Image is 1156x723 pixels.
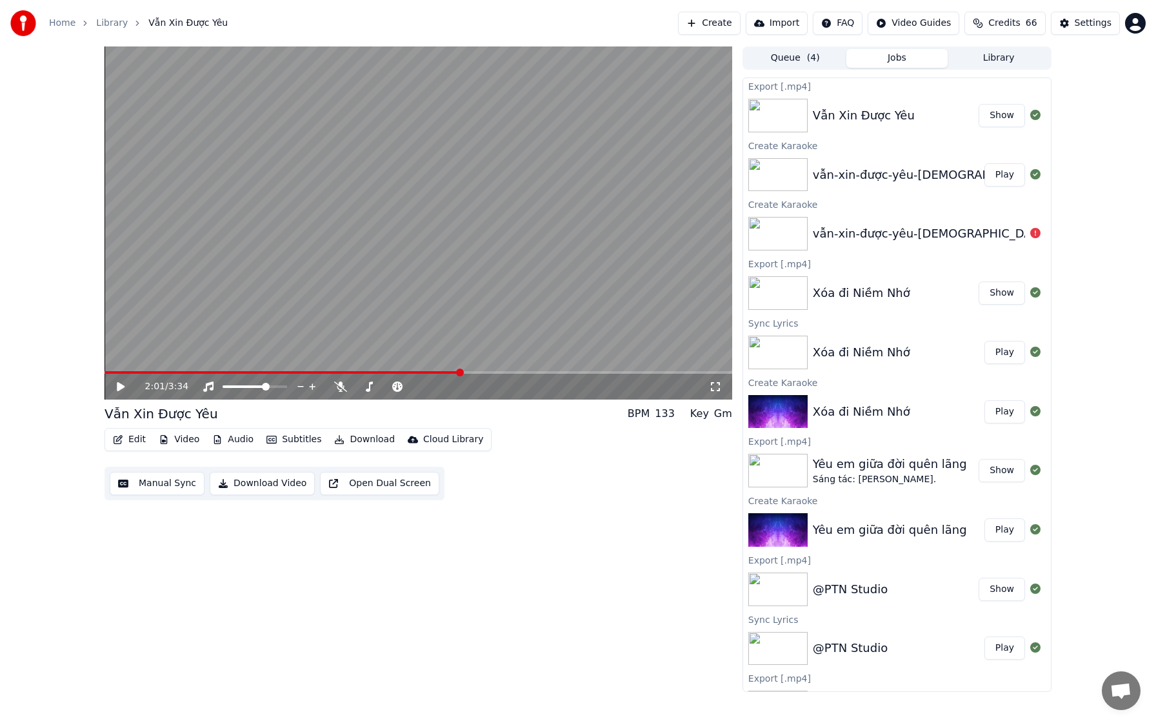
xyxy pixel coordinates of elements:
div: Create Karaoke [743,196,1051,212]
div: Sáng tác: [PERSON_NAME]. [813,473,967,486]
button: Play [984,163,1025,187]
div: Gm [714,406,732,422]
button: Manual Sync [110,472,204,495]
button: Video Guides [868,12,959,35]
button: Subtitles [261,431,326,449]
div: Open chat [1102,671,1141,710]
div: BPM [628,406,650,422]
button: Settings [1051,12,1120,35]
div: Sync Lyrics [743,315,1051,331]
button: FAQ [813,12,862,35]
button: Create [678,12,741,35]
button: Download Video [210,472,315,495]
button: Library [948,49,1050,68]
div: Cloud Library [423,433,483,446]
span: 2:01 [145,380,165,393]
button: Audio [207,431,259,449]
nav: breadcrumb [49,17,228,30]
button: Jobs [846,49,948,68]
div: 133 [655,406,675,422]
div: Export [.mp4] [743,433,1051,449]
span: Vẫn Xin Được Yêu [148,17,228,30]
div: Create Karaoke [743,137,1051,153]
div: vẫn-xin-được-yêu-[DEMOGRAPHIC_DATA]-vocal [813,166,1084,184]
div: / [145,380,176,393]
div: Yêu em giữa đời quên lãng [813,455,967,473]
div: Key [690,406,709,422]
div: Create Karaoke [743,493,1051,508]
span: Credits [988,17,1020,30]
div: Settings [1075,17,1111,30]
button: Show [979,104,1025,127]
div: Vẫn Xin Được Yêu [105,405,218,423]
button: Credits66 [964,12,1045,35]
div: Vẫn Xin Được Yêu [813,107,915,125]
button: Show [979,281,1025,305]
div: Sync Lyrics [743,611,1051,627]
div: Yêu em giữa đời quên lãng [813,521,967,539]
button: Queue [744,49,846,68]
div: Xóa đi Niềm Nhớ [813,284,910,302]
span: ( 4 ) [807,52,820,65]
div: Export [.mp4] [743,670,1051,686]
button: Download [329,431,400,449]
button: Show [979,578,1025,601]
div: @PTN Studio [813,580,888,598]
div: Xóa đi Niềm Nhớ [813,403,910,421]
div: Create Karaoke [743,374,1051,390]
img: youka [10,10,36,36]
button: Edit [108,431,151,449]
button: Video [154,431,204,449]
div: vẫn-xin-được-yêu-[DEMOGRAPHIC_DATA]-vocal [813,225,1084,243]
button: Play [984,518,1025,542]
span: 66 [1026,17,1037,30]
button: Import [746,12,808,35]
button: Play [984,636,1025,660]
a: Home [49,17,75,30]
div: Export [.mp4] [743,256,1051,271]
span: 3:34 [168,380,188,393]
button: Play [984,400,1025,423]
button: Play [984,341,1025,364]
div: Xóa đi Niềm Nhớ [813,343,910,361]
div: Export [.mp4] [743,78,1051,94]
button: Open Dual Screen [320,472,439,495]
a: Library [96,17,128,30]
div: Export [.mp4] [743,552,1051,567]
div: @PTN Studio [813,639,888,657]
button: Show [979,459,1025,482]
